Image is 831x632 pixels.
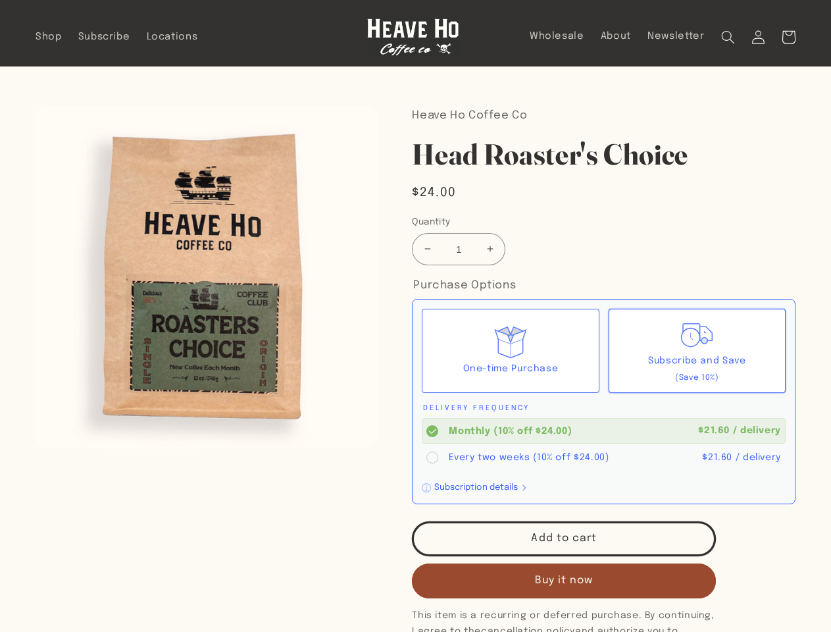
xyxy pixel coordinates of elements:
span: $21.60 [702,453,732,462]
button: Add to cart [412,521,716,556]
p: Heave Ho Coffee Co [412,106,795,126]
span: (Save 10%) [675,374,718,382]
button: Buy it now [412,564,716,598]
span: $21.60 [698,426,730,435]
span: Shop [36,31,62,43]
legend: Purchase Options [412,276,517,296]
span: Subscribe and Save [648,356,745,365]
img: Heave Ho Coffee Co [367,18,459,56]
legend: Delivery Frequency [422,402,531,415]
div: Monthly (10% off $24.00) [449,425,693,438]
span: Wholesale [530,30,584,43]
span: / delivery [733,426,781,435]
span: / delivery [736,453,781,462]
h1: Head Roaster's Choice [412,136,795,173]
span: Subscribe [78,31,130,43]
div: Every two weeks (10% off $24.00) [449,451,697,464]
summary: Search [713,22,743,52]
a: Subscribe [70,22,138,51]
label: Quantity [412,215,668,228]
span: Locations [147,31,198,43]
span: Newsletter [647,30,704,43]
a: Newsletter [640,22,713,51]
a: Shop [27,22,70,51]
div: One-time Purchase [463,361,559,377]
span: $24.00 [412,184,456,202]
a: About [592,22,639,51]
media-gallery: Gallery Viewer [36,106,378,448]
div: Subscription details [434,483,518,492]
button: Subscription details [422,481,528,494]
a: Locations [138,22,206,51]
span: About [601,30,631,43]
a: Wholesale [521,22,592,51]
